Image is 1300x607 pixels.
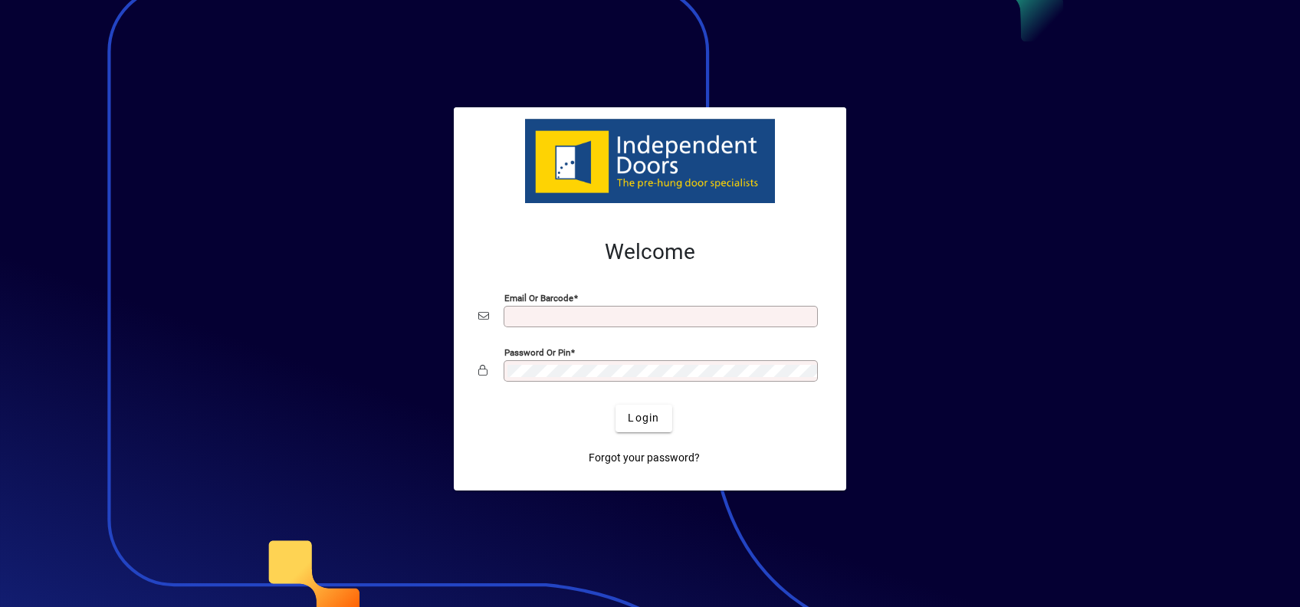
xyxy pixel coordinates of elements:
a: Forgot your password? [583,445,706,472]
button: Login [616,405,671,432]
h2: Welcome [478,239,822,265]
mat-label: Email or Barcode [504,292,573,303]
span: Login [628,410,659,426]
span: Forgot your password? [589,450,700,466]
mat-label: Password or Pin [504,346,570,357]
